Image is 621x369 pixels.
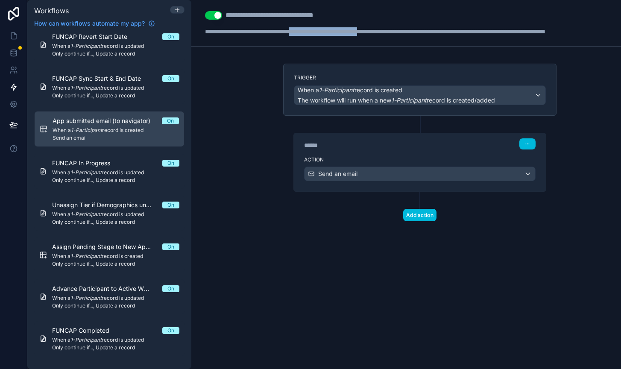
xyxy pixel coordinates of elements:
[294,85,546,105] button: When a1-Participantrecord is createdThe workflow will run when a new1-Participantrecord is create...
[31,19,158,28] a: How can workflows automate my app?
[403,209,436,221] button: Add action
[294,74,546,81] label: Trigger
[298,97,495,104] span: The workflow will run when a new record is created/added
[34,6,69,15] span: Workflows
[304,156,536,163] label: Action
[298,86,402,94] span: When a record is created
[34,19,145,28] span: How can workflows automate my app?
[304,167,536,181] button: Send an email
[391,97,427,104] em: 1-Participant
[319,86,354,94] em: 1-Participant
[318,170,357,178] span: Send an email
